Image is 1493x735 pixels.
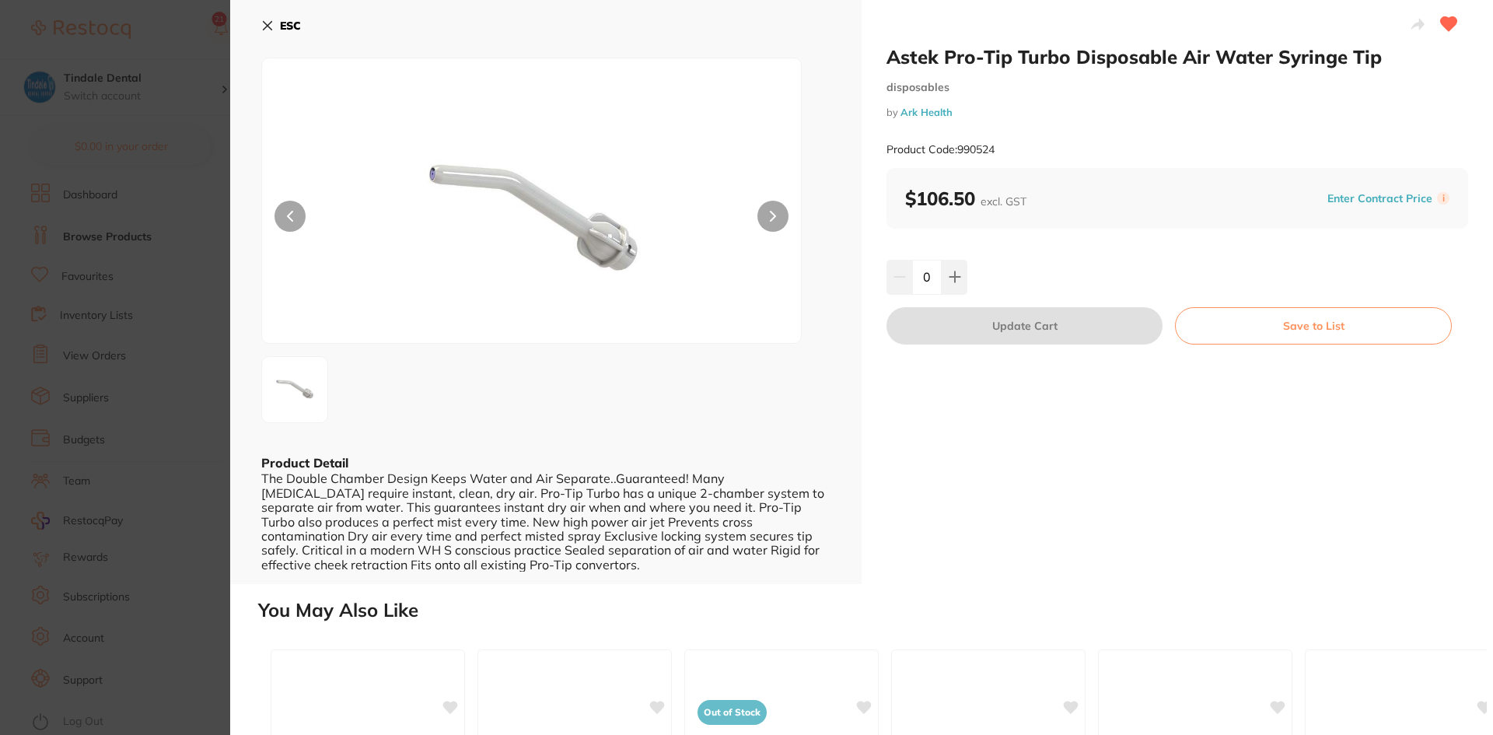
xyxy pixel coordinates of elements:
button: Update Cart [886,307,1163,345]
div: The Double Chamber Design Keeps Water and Air Separate..Guaranteed! Many [MEDICAL_DATA] require i... [261,471,830,572]
button: Save to List [1175,307,1452,345]
b: $106.50 [905,187,1026,210]
span: excl. GST [981,194,1026,208]
a: Ark Health [900,106,953,118]
b: ESC [280,19,301,33]
b: Product Detail [261,455,348,471]
img: ay85OTA1MjQtanBn [267,362,323,418]
img: ay85OTA1MjQtanBn [370,97,694,343]
button: Enter Contract Price [1323,191,1437,206]
label: i [1437,192,1449,205]
h2: Astek Pro-Tip Turbo Disposable Air Water Syringe Tip [886,45,1468,68]
button: ESC [261,12,301,39]
small: by [886,107,1468,118]
span: Out of Stock [698,700,767,726]
small: Product Code: 990524 [886,143,995,156]
small: disposables [886,81,1468,94]
h2: You May Also Like [258,600,1487,621]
